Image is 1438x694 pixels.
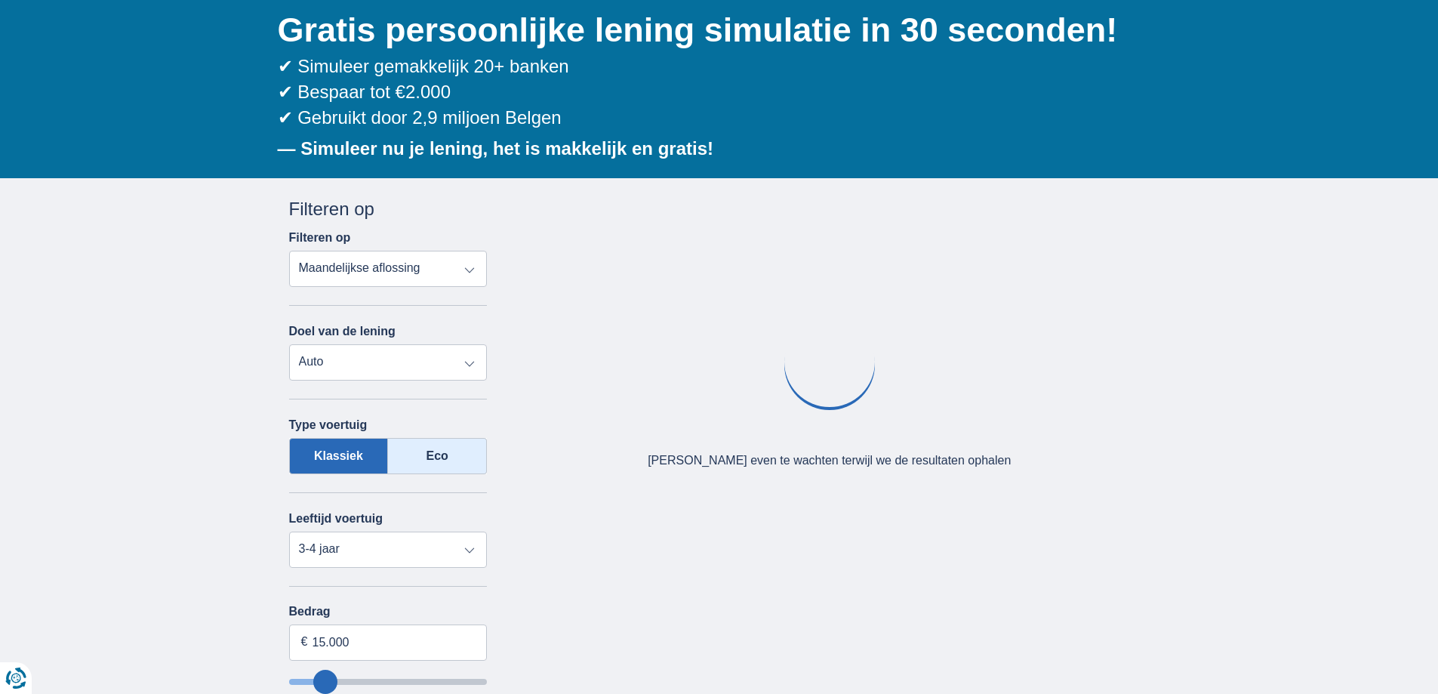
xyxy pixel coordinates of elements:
[278,138,714,159] b: — Simuleer nu je lening, het is makkelijk en gratis!
[289,679,488,685] input: wantToBorrow
[388,438,487,474] label: Eco
[289,438,389,474] label: Klassiek
[289,325,396,338] label: Doel van de lening
[648,452,1011,470] div: [PERSON_NAME] even te wachten terwijl we de resultaten ophalen
[301,634,308,651] span: €
[289,512,383,526] label: Leeftijd voertuig
[278,54,1150,131] div: ✔ Simuleer gemakkelijk 20+ banken ✔ Bespaar tot €2.000 ✔ Gebruikt door 2,9 miljoen Belgen
[289,196,488,222] div: Filteren op
[278,7,1150,54] h1: Gratis persoonlijke lening simulatie in 30 seconden!
[289,605,488,618] label: Bedrag
[289,418,368,432] label: Type voertuig
[289,231,351,245] label: Filteren op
